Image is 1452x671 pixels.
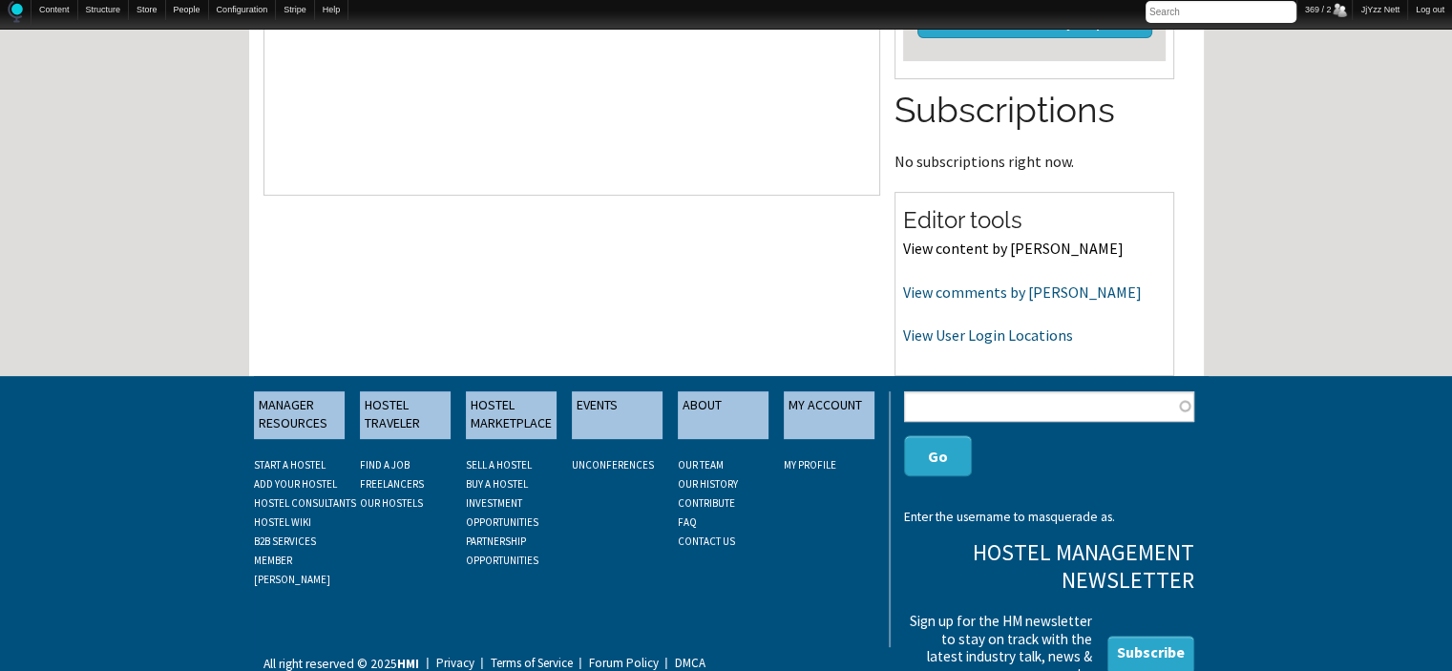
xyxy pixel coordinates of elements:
[678,535,735,548] a: CONTACT US
[572,458,654,472] a: UNCONFERENCES
[8,1,23,23] img: Home
[423,659,474,668] a: Privacy
[360,477,424,491] a: FREELANCERS
[904,435,972,476] button: Go
[903,283,1142,302] a: View comments by [PERSON_NAME]
[466,391,557,439] a: HOSTEL MARKETPLACE
[254,477,337,491] a: ADD YOUR HOSTEL
[894,86,1174,136] h2: Subscriptions
[903,325,1073,345] a: View User Login Locations
[678,515,697,529] a: FAQ
[1146,1,1296,23] input: Search
[254,391,345,439] a: MANAGER RESOURCES
[678,496,735,510] a: CONTRIBUTE
[466,496,538,529] a: INVESTMENT OPPORTUNITIES
[678,477,738,491] a: OUR HISTORY
[894,86,1174,168] section: No subscriptions right now.
[466,458,532,472] a: SELL A HOSTEL
[904,539,1193,595] h3: Hostel Management Newsletter
[360,391,451,439] a: HOSTEL TRAVELER
[904,511,1193,524] div: Enter the username to masquerade as.
[784,458,836,472] a: My Profile
[466,535,538,567] a: PARTNERSHIP OPPORTUNITIES
[678,391,768,439] a: ABOUT
[360,496,423,510] a: OUR HOSTELS
[572,391,663,439] a: EVENTS
[784,391,874,439] a: MY ACCOUNT
[254,535,316,548] a: B2B SERVICES
[254,554,330,586] a: MEMBER [PERSON_NAME]
[576,659,659,668] a: Forum Policy
[254,458,326,472] a: START A HOSTEL
[360,458,410,472] a: FIND A JOB
[903,239,1124,258] a: View content by [PERSON_NAME]
[254,496,356,510] a: HOSTEL CONSULTANTS
[477,659,573,668] a: Terms of Service
[662,659,705,668] a: DMCA
[254,515,311,529] a: HOSTEL WIKI
[903,204,1166,237] h2: Editor tools
[466,477,528,491] a: BUY A HOSTEL
[678,458,724,472] a: OUR TEAM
